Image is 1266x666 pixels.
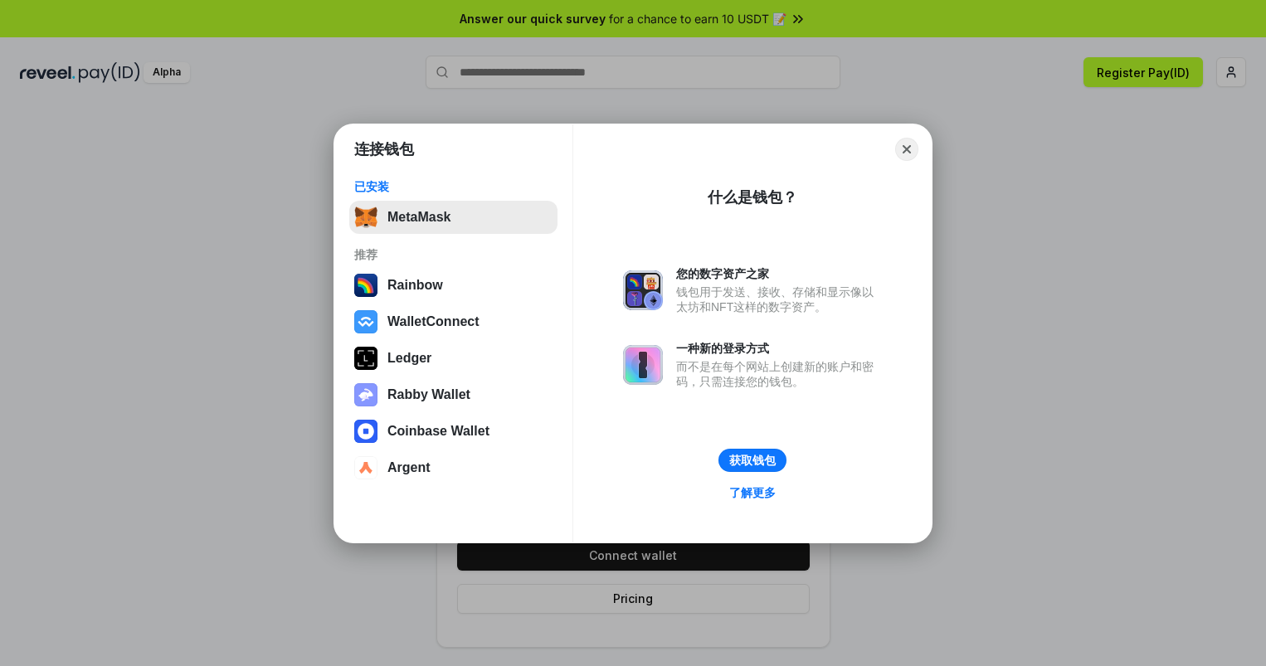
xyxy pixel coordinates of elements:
a: 了解更多 [719,482,786,503]
div: 一种新的登录方式 [676,341,882,356]
button: Argent [349,451,558,484]
div: 而不是在每个网站上创建新的账户和密码，只需连接您的钱包。 [676,359,882,389]
div: Rainbow [387,278,443,293]
div: 已安装 [354,179,553,194]
img: svg+xml,%3Csvg%20width%3D%2228%22%20height%3D%2228%22%20viewBox%3D%220%200%2028%2028%22%20fill%3D... [354,456,377,479]
div: WalletConnect [387,314,480,329]
div: Rabby Wallet [387,387,470,402]
img: svg+xml,%3Csvg%20fill%3D%22none%22%20height%3D%2233%22%20viewBox%3D%220%200%2035%2033%22%20width%... [354,206,377,229]
div: Coinbase Wallet [387,424,489,439]
button: Close [895,138,918,161]
img: svg+xml,%3Csvg%20xmlns%3D%22http%3A%2F%2Fwww.w3.org%2F2000%2Fsvg%22%20fill%3D%22none%22%20viewBox... [623,345,663,385]
button: Coinbase Wallet [349,415,558,448]
img: svg+xml,%3Csvg%20width%3D%2228%22%20height%3D%2228%22%20viewBox%3D%220%200%2028%2028%22%20fill%3D... [354,420,377,443]
button: Ledger [349,342,558,375]
div: 获取钱包 [729,453,776,468]
button: Rabby Wallet [349,378,558,411]
div: 推荐 [354,247,553,262]
img: svg+xml,%3Csvg%20xmlns%3D%22http%3A%2F%2Fwww.w3.org%2F2000%2Fsvg%22%20width%3D%2228%22%20height%3... [354,347,377,370]
div: 钱包用于发送、接收、存储和显示像以太坊和NFT这样的数字资产。 [676,284,882,314]
button: MetaMask [349,201,558,234]
h1: 连接钱包 [354,139,414,159]
div: Ledger [387,351,431,366]
div: 您的数字资产之家 [676,266,882,281]
div: Argent [387,460,431,475]
img: svg+xml,%3Csvg%20xmlns%3D%22http%3A%2F%2Fwww.w3.org%2F2000%2Fsvg%22%20fill%3D%22none%22%20viewBox... [623,270,663,310]
button: Rainbow [349,269,558,302]
div: 什么是钱包？ [708,187,797,207]
div: 了解更多 [729,485,776,500]
img: svg+xml,%3Csvg%20width%3D%2228%22%20height%3D%2228%22%20viewBox%3D%220%200%2028%2028%22%20fill%3D... [354,310,377,333]
img: svg+xml,%3Csvg%20xmlns%3D%22http%3A%2F%2Fwww.w3.org%2F2000%2Fsvg%22%20fill%3D%22none%22%20viewBox... [354,383,377,406]
button: 获取钱包 [718,449,786,472]
div: MetaMask [387,210,450,225]
img: svg+xml,%3Csvg%20width%3D%22120%22%20height%3D%22120%22%20viewBox%3D%220%200%20120%20120%22%20fil... [354,274,377,297]
button: WalletConnect [349,305,558,338]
